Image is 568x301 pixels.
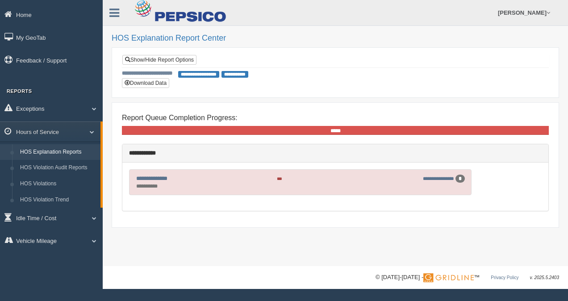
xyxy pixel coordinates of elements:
a: HOS Violations [16,176,100,192]
a: Show/Hide Report Options [122,55,196,65]
a: HOS Explanation Reports [16,144,100,160]
div: © [DATE]-[DATE] - ™ [376,273,559,282]
button: Download Data [122,78,169,88]
a: HOS Violation Audit Reports [16,160,100,176]
h4: Report Queue Completion Progress: [122,114,549,122]
h2: HOS Explanation Report Center [112,34,559,43]
img: Gridline [423,273,474,282]
a: Privacy Policy [491,275,518,280]
span: v. 2025.5.2403 [530,275,559,280]
a: HOS Violation Trend [16,192,100,208]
